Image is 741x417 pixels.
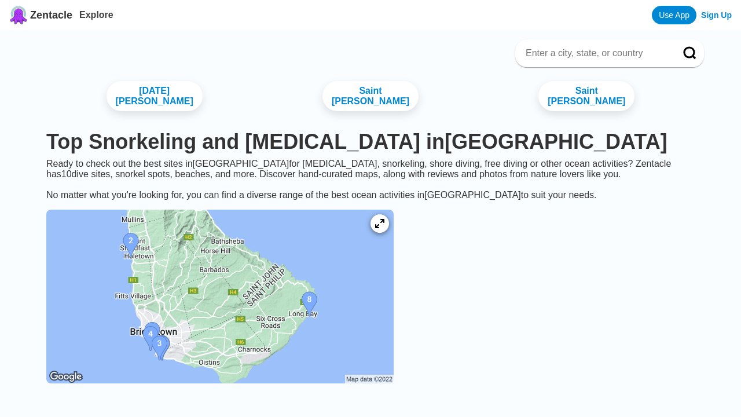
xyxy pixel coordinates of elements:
[701,10,732,20] a: Sign Up
[37,200,403,395] a: Barbados dive site map
[46,130,695,154] h1: Top Snorkeling and [MEDICAL_DATA] in [GEOGRAPHIC_DATA]
[9,6,72,24] a: Zentacle logoZentacle
[37,159,704,200] div: Ready to check out the best sites in [GEOGRAPHIC_DATA] for [MEDICAL_DATA], snorkeling, shore divi...
[652,6,696,24] a: Use App
[322,81,419,111] a: Saint [PERSON_NAME]
[524,47,667,59] input: Enter a city, state, or country
[46,210,394,383] img: Barbados dive site map
[9,6,28,24] img: Zentacle logo
[107,81,203,111] a: [DATE][PERSON_NAME]
[30,9,72,21] span: Zentacle
[538,81,634,111] a: Saint [PERSON_NAME]
[79,10,113,20] a: Explore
